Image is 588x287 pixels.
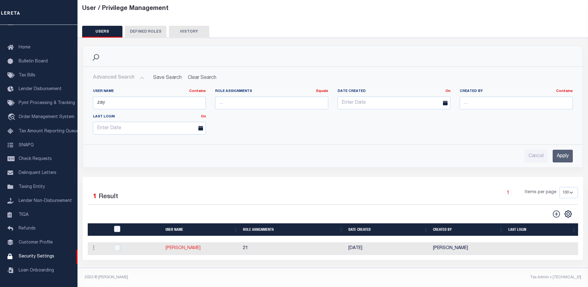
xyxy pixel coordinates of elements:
[19,240,53,245] span: Customer Profile
[93,122,206,134] input: Enter Date
[19,226,36,231] span: Refunds
[346,242,431,255] td: [DATE]
[524,150,548,162] input: Cancel
[149,72,185,84] button: Save Search
[19,129,79,134] span: Tax Amount Reporting Queue
[505,189,511,196] a: 1
[19,87,62,91] span: Lender Disbursement
[553,150,573,162] input: Apply
[19,115,74,119] span: Order Management System
[93,89,206,94] label: User Name
[185,72,219,84] button: Clear Search
[82,26,122,38] button: USERS
[19,254,54,259] span: Security Settings
[346,223,431,236] th: Date Created: activate to sort column ascending
[241,242,346,255] td: 21
[125,26,166,38] button: DEFINED ROLES
[19,73,35,78] span: Tax Bills
[460,89,573,94] label: Created By
[19,157,52,161] span: Check Requests
[431,223,506,236] th: Created By: activate to sort column ascending
[19,59,48,64] span: Bulletin Board
[338,97,451,109] input: Enter Date
[316,89,328,93] a: Equals
[166,246,201,250] a: [PERSON_NAME]
[93,194,97,200] span: 1
[163,223,241,236] th: User Name: activate to sort column ascending
[110,223,163,236] th: UserID
[241,223,346,236] th: Role Assignments: activate to sort column ascending
[201,115,206,118] a: On
[19,212,29,217] span: TIQA
[189,89,206,93] a: Contains
[169,26,209,38] button: HISTORY
[80,275,333,280] div: 2025 © [PERSON_NAME].
[82,4,584,13] div: User / Privilege Management
[506,223,579,236] th: Last Login: activate to sort column ascending
[7,113,17,121] i: travel_explore
[338,275,581,280] div: Tax Admin v.[TECHNICAL_ID]
[99,192,118,202] label: Result
[215,97,328,109] input: ...
[525,189,556,196] span: Items per page
[333,89,455,94] label: Date Created
[19,268,54,273] span: Loan Onboarding
[19,101,75,105] span: Pymt Processing & Tracking
[431,242,506,255] td: [PERSON_NAME]
[93,72,144,84] button: Advanced Search
[556,89,573,93] a: Contains
[445,89,450,93] a: On
[19,45,30,50] span: Home
[88,114,211,120] label: Last Login
[19,199,72,203] span: Lender Non-Disbursement
[460,97,573,109] input: ...
[93,97,206,109] input: ...
[215,89,328,94] label: Role Assignments
[19,143,34,147] span: SNAPQ
[19,185,45,189] span: Taxing Entity
[19,171,56,175] span: Delinquent Letters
